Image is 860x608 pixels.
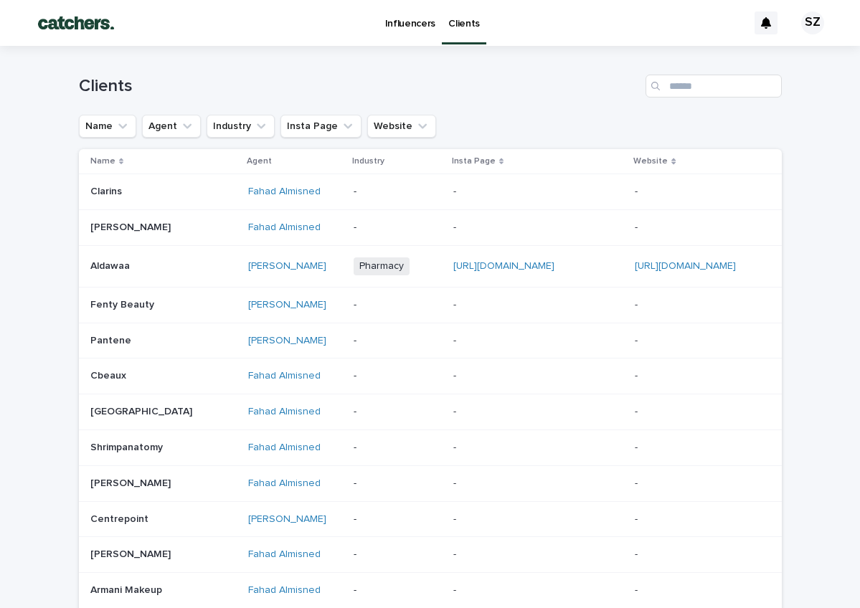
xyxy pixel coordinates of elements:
[635,581,641,597] p: -
[248,335,326,347] a: [PERSON_NAME]
[453,510,459,526] p: -
[635,183,641,198] p: -
[453,332,459,347] p: -
[248,513,326,526] a: [PERSON_NAME]
[352,153,384,169] p: Industry
[633,153,668,169] p: Website
[90,183,125,198] p: Clarins
[452,153,496,169] p: Insta Page
[354,335,442,347] p: -
[635,296,641,311] p: -
[247,153,272,169] p: Agent
[453,581,459,597] p: -
[635,439,641,454] p: -
[79,115,136,138] button: Name
[79,323,782,358] tr: PantenePantene [PERSON_NAME] --- --
[79,537,782,573] tr: [PERSON_NAME][PERSON_NAME] Fahad Almisned --- --
[354,370,442,382] p: -
[90,403,195,418] p: [GEOGRAPHIC_DATA]
[79,174,782,210] tr: ClarinsClarins Fahad Almisned --- --
[79,287,782,323] tr: Fenty BeautyFenty Beauty [PERSON_NAME] --- --
[90,475,174,490] p: [PERSON_NAME]
[79,210,782,246] tr: [PERSON_NAME][PERSON_NAME] Fahad Almisned --- --
[646,75,782,98] input: Search
[453,261,554,271] a: [URL][DOMAIN_NAME]
[354,478,442,490] p: -
[453,439,459,454] p: -
[367,115,436,138] button: Website
[248,222,321,234] a: Fahad Almisned
[90,439,166,454] p: Shrimpanatomy
[354,584,442,597] p: -
[79,465,782,501] tr: [PERSON_NAME][PERSON_NAME] Fahad Almisned --- --
[635,546,641,561] p: -
[635,510,641,526] p: -
[453,475,459,490] p: -
[248,186,321,198] a: Fahad Almisned
[248,260,326,272] a: [PERSON_NAME]
[453,183,459,198] p: -
[79,501,782,537] tr: CentrepointCentrepoint [PERSON_NAME] --- --
[354,186,442,198] p: -
[453,367,459,382] p: -
[354,299,442,311] p: -
[635,367,641,382] p: -
[79,245,782,287] tr: AldawaaAldawaa [PERSON_NAME] Pharmacy[URL][DOMAIN_NAME][URL][DOMAIN_NAME]
[79,76,640,97] h1: Clients
[248,370,321,382] a: Fahad Almisned
[79,394,782,430] tr: [GEOGRAPHIC_DATA][GEOGRAPHIC_DATA] Fahad Almisned --- --
[90,153,115,169] p: Name
[354,406,442,418] p: -
[453,296,459,311] p: -
[79,429,782,465] tr: ShrimpanatomyShrimpanatomy Fahad Almisned --- --
[453,546,459,561] p: -
[248,442,321,454] a: Fahad Almisned
[248,299,326,311] a: [PERSON_NAME]
[635,475,641,490] p: -
[453,403,459,418] p: -
[453,219,459,234] p: -
[90,546,174,561] p: [PERSON_NAME]
[635,332,641,347] p: -
[635,403,641,418] p: -
[248,584,321,597] a: Fahad Almisned
[90,296,157,311] p: Fenty Beauty
[801,11,824,34] div: SZ
[248,478,321,490] a: Fahad Almisned
[90,219,174,234] p: [PERSON_NAME]
[29,9,123,37] img: v2itfyCJQeeYoQfrvWhc
[207,115,275,138] button: Industry
[354,222,442,234] p: -
[635,261,736,271] a: [URL][DOMAIN_NAME]
[90,367,129,382] p: Cbeaux
[90,510,151,526] p: Centrepoint
[90,581,165,597] p: Armani Makeup
[354,257,410,275] span: Pharmacy
[354,548,442,561] p: -
[354,442,442,454] p: -
[248,406,321,418] a: Fahad Almisned
[142,115,201,138] button: Agent
[635,219,641,234] p: -
[90,257,133,272] p: Aldawaa
[79,358,782,394] tr: CbeauxCbeaux Fahad Almisned --- --
[90,332,134,347] p: Pantene
[280,115,362,138] button: Insta Page
[354,513,442,526] p: -
[248,548,321,561] a: Fahad Almisned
